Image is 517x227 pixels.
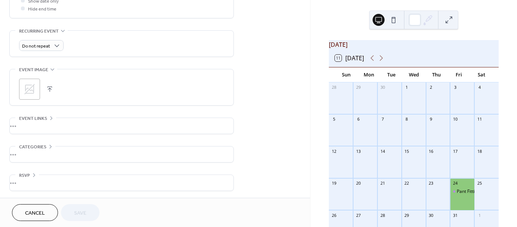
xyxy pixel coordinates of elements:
div: Pant Fitting [457,188,480,195]
div: 12 [331,148,337,154]
div: Thu [425,67,447,82]
div: 27 [355,212,361,218]
div: 19 [331,181,337,186]
div: ••• [10,118,233,134]
div: ••• [10,146,233,162]
span: Categories [19,143,46,151]
div: 21 [380,181,385,186]
div: ••• [10,175,233,191]
div: Wed [403,67,425,82]
div: Pant Fitting [450,188,474,195]
div: 18 [477,148,482,154]
div: 17 [452,148,458,154]
div: 9 [428,116,434,122]
div: ; [19,79,40,100]
div: 16 [428,148,434,154]
div: 28 [331,85,337,90]
div: 29 [355,85,361,90]
div: 30 [380,85,385,90]
div: [DATE] [329,40,499,49]
div: 25 [477,181,482,186]
button: Cancel [12,204,58,221]
div: 5 [331,116,337,122]
span: Recurring event [19,27,59,35]
div: 10 [452,116,458,122]
div: Sat [470,67,493,82]
div: 30 [428,212,434,218]
div: 24 [452,181,458,186]
div: 23 [428,181,434,186]
span: Event links [19,115,47,122]
div: 15 [404,148,410,154]
div: 1 [477,212,482,218]
div: Mon [357,67,380,82]
div: 13 [355,148,361,154]
div: 26 [331,212,337,218]
div: 1 [404,85,410,90]
div: Tue [380,67,403,82]
div: 8 [404,116,410,122]
span: Do not repeat [22,42,50,51]
div: Sun [335,67,357,82]
div: 7 [380,116,385,122]
span: Cancel [25,209,45,217]
div: 28 [380,212,385,218]
div: 4 [477,85,482,90]
span: Event image [19,66,48,74]
div: 14 [380,148,385,154]
div: Fri [447,67,470,82]
div: 31 [452,212,458,218]
div: 3 [452,85,458,90]
span: RSVP [19,172,30,179]
div: 6 [355,116,361,122]
div: 2 [428,85,434,90]
div: 11 [477,116,482,122]
div: 22 [404,181,410,186]
div: 20 [355,181,361,186]
span: Hide end time [28,5,56,13]
button: 11[DATE] [332,53,367,63]
div: 29 [404,212,410,218]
